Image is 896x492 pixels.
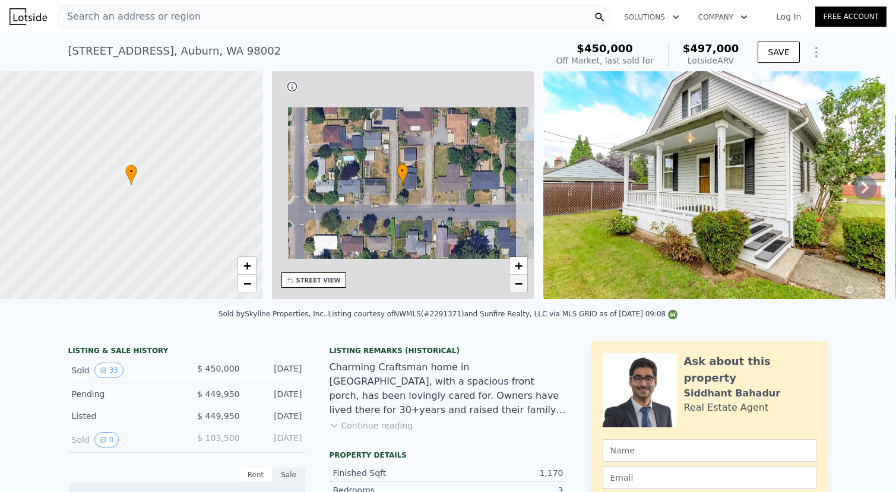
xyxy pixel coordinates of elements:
[10,8,47,25] img: Lotside
[330,346,567,355] div: Listing Remarks (Historical)
[683,42,739,55] span: $497,000
[762,11,815,23] a: Log In
[330,360,567,417] div: Charming Craftsman home in [GEOGRAPHIC_DATA], with a spacious front porch, has been lovingly care...
[249,432,302,447] div: [DATE]
[68,43,281,59] div: [STREET_ADDRESS] , Auburn , WA 98002
[684,401,769,415] div: Real Estate Agent
[448,467,563,479] div: 1,170
[333,467,448,479] div: Finished Sqft
[509,257,527,275] a: Zoom in
[515,258,523,273] span: +
[758,42,799,63] button: SAVE
[273,467,306,483] div: Sale
[296,276,341,285] div: STREET VIEW
[249,363,302,378] div: [DATE]
[556,55,654,66] div: Off Market, last sold for
[543,71,885,299] img: Sale: 116157455 Parcel: 98059033
[197,389,239,399] span: $ 449,950
[249,388,302,400] div: [DATE]
[684,386,781,401] div: Siddhant Bahadur
[94,363,124,378] button: View historical data
[603,439,816,462] input: Name
[397,164,409,185] div: •
[577,42,633,55] span: $450,000
[330,450,567,460] div: Property details
[689,7,757,28] button: Company
[805,40,828,64] button: Show Options
[72,363,178,378] div: Sold
[58,9,201,24] span: Search an address or region
[219,310,328,318] div: Sold by Skyline Properties, Inc. .
[683,55,739,66] div: Lotside ARV
[668,310,677,319] img: NWMLS Logo
[509,275,527,293] a: Zoom out
[330,420,413,431] button: Continue reading
[72,388,178,400] div: Pending
[238,257,256,275] a: Zoom in
[125,166,137,177] span: •
[249,410,302,422] div: [DATE]
[328,310,678,318] div: Listing courtesy of NWMLS (#2291371) and Sunfire Realty, LLC via MLS GRID as of [DATE] 09:08
[197,364,239,373] span: $ 450,000
[197,433,239,443] span: $ 103,500
[94,432,119,447] button: View historical data
[238,275,256,293] a: Zoom out
[72,432,178,447] div: Sold
[239,467,273,483] div: Rent
[397,166,409,176] span: •
[515,276,523,291] span: −
[615,7,689,28] button: Solutions
[125,164,137,185] div: •
[603,466,816,489] input: Email
[243,258,251,273] span: +
[243,276,251,291] span: −
[72,410,178,422] div: Listed
[68,346,306,358] div: LISTING & SALE HISTORY
[197,411,239,421] span: $ 449,950
[684,353,816,386] div: Ask about this property
[815,7,886,27] a: Free Account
